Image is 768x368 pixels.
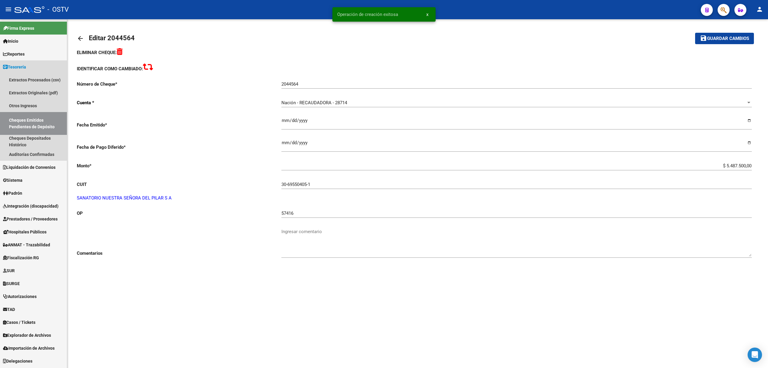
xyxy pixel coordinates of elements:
span: Padrón [3,190,22,196]
span: SURGE [3,280,20,287]
span: Prestadores / Proveedores [3,216,58,222]
p: Comentarios [77,250,281,257]
span: Explorador de Archivos [3,332,51,339]
mat-icon: save [700,35,707,42]
span: x [426,12,428,17]
strong: IDENTIFICAR COMO CAMBIADO: [77,66,143,71]
span: Firma Express [3,25,34,32]
span: Reportes [3,51,25,57]
span: Tesorería [3,64,26,70]
p: SANATORIO NUESTRA SEÑORA DEL PILAR S A [77,195,758,201]
span: Liquidación de Convenios [3,164,55,171]
span: Fiscalización RG [3,254,39,261]
strong: ELIMINAR CHEQUE: [77,50,117,55]
span: Autorizaciones [3,293,37,300]
span: Hospitales Públicos [3,229,46,235]
span: Guardar cambios [707,36,749,41]
span: TAD [3,306,15,313]
p: Fecha Emitido [77,122,281,128]
p: CUIT [77,181,281,188]
mat-icon: arrow_back [77,35,84,42]
span: - OSTV [47,3,69,16]
span: Operación de creación exitosa [337,11,398,17]
span: Editar 2044564 [89,34,135,42]
button: Guardar cambios [695,33,754,44]
mat-icon: menu [5,6,12,13]
span: Delegaciones [3,358,32,364]
p: Monto [77,163,281,169]
p: Fecha de Pago Diferido [77,144,281,151]
span: Integración (discapacidad) [3,203,58,209]
span: ANMAT - Trazabilidad [3,242,50,248]
span: Sistema [3,177,22,184]
button: x [421,9,433,20]
p: Número de Cheque [77,81,281,87]
p: Cuenta * [77,99,281,106]
span: Importación de Archivos [3,345,55,351]
span: Casos / Tickets [3,319,35,326]
span: Inicio [3,38,18,44]
div: Open Intercom Messenger [748,348,762,362]
p: OP [77,210,281,217]
mat-icon: person [756,6,763,13]
span: SUR [3,267,15,274]
span: Nación - RECAUDADORA - 28714 [281,100,347,105]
